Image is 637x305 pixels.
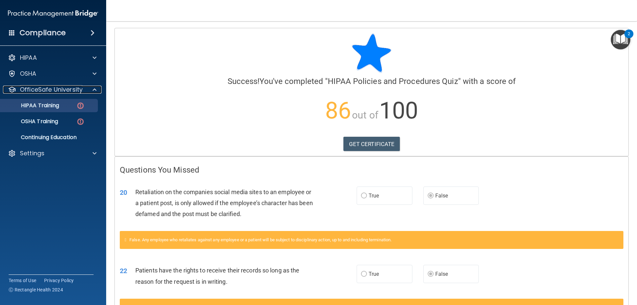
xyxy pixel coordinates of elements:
[76,117,85,126] img: danger-circle.6113f641.png
[8,54,97,62] a: HIPAA
[228,77,260,86] span: Success!
[9,286,63,293] span: Ⓒ Rectangle Health 2024
[428,193,434,198] input: False
[343,137,400,151] a: GET CERTIFICATE
[8,149,97,157] a: Settings
[361,272,367,277] input: True
[20,86,83,94] p: OfficeSafe University
[20,54,37,62] p: HIPAA
[120,267,127,275] span: 22
[20,149,44,157] p: Settings
[435,271,448,277] span: False
[325,97,351,124] span: 86
[135,267,299,285] span: Patients have the rights to receive their records so long as the reason for the request is in wri...
[120,77,623,86] h4: You've completed " " with a score of
[352,33,391,73] img: blue-star-rounded.9d042014.png
[328,77,458,86] span: HIPAA Policies and Procedures Quiz
[76,102,85,110] img: danger-circle.6113f641.png
[20,28,66,38] h4: Compliance
[129,237,391,242] span: False. Any employee who retaliates against any employee or a patient will be subject to disciplin...
[44,277,74,284] a: Privacy Policy
[120,189,127,196] span: 20
[361,193,367,198] input: True
[369,192,379,199] span: True
[4,118,58,125] p: OSHA Training
[611,30,630,49] button: Open Resource Center, 2 new notifications
[435,192,448,199] span: False
[352,109,378,121] span: out of
[4,134,95,141] p: Continuing Education
[4,102,59,109] p: HIPAA Training
[8,7,98,20] img: PMB logo
[8,70,97,78] a: OSHA
[379,97,418,124] span: 100
[428,272,434,277] input: False
[369,271,379,277] span: True
[628,34,630,42] div: 2
[20,70,36,78] p: OSHA
[135,189,313,217] span: Retaliation on the companies social media sites to an employee or a patient post, is only allowed...
[120,166,623,174] h4: Questions You Missed
[9,277,36,284] a: Terms of Use
[8,86,97,94] a: OfficeSafe University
